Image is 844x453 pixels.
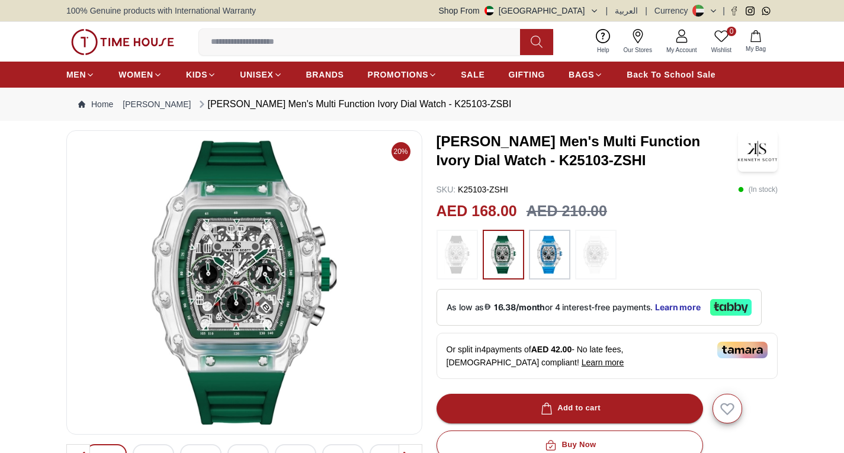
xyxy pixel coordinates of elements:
img: Tamara [717,342,768,358]
div: Add to cart [538,401,601,415]
div: Or split in 4 payments of - No late fees, [DEMOGRAPHIC_DATA] compliant! [437,333,778,379]
a: BAGS [569,64,603,85]
a: KIDS [186,64,216,85]
div: Buy Now [543,438,596,452]
span: SALE [461,69,484,81]
span: MEN [66,69,86,81]
img: ... [489,236,518,274]
span: Help [592,46,614,54]
span: My Bag [741,44,771,53]
button: العربية [615,5,638,17]
a: SALE [461,64,484,85]
span: | [645,5,647,17]
span: | [723,5,725,17]
button: Add to cart [437,394,703,423]
a: 0Wishlist [704,27,739,57]
img: United Arab Emirates [484,6,494,15]
img: ... [535,236,564,274]
span: BAGS [569,69,594,81]
span: Our Stores [619,46,657,54]
span: My Account [662,46,702,54]
p: K25103-ZSHI [437,184,508,195]
div: [PERSON_NAME] Men's Multi Function Ivory Dial Watch - K25103-ZSBI [196,97,512,111]
p: ( In stock ) [738,184,778,195]
img: ... [71,29,174,55]
span: | [606,5,608,17]
h3: [PERSON_NAME] Men's Multi Function Ivory Dial Watch - K25103-ZSHI [437,132,738,170]
a: [PERSON_NAME] [123,98,191,110]
span: KIDS [186,69,207,81]
img: Kenneth Scott Men's Multi Function Ivory Dial Watch - K25103-ZSHI [738,130,778,172]
span: AED 42.00 [531,345,572,354]
span: 20% [391,142,410,161]
nav: Breadcrumb [66,88,778,121]
a: GIFTING [508,64,545,85]
a: Our Stores [617,27,659,57]
h3: AED 210.00 [527,200,607,223]
span: 100% Genuine products with International Warranty [66,5,256,17]
span: Wishlist [707,46,736,54]
div: Currency [654,5,693,17]
a: Back To School Sale [627,64,715,85]
span: GIFTING [508,69,545,81]
span: Back To School Sale [627,69,715,81]
h2: AED 168.00 [437,200,517,223]
span: SKU : [437,185,456,194]
a: Facebook [730,7,739,15]
span: Learn more [582,358,624,367]
a: Home [78,98,113,110]
a: UNISEX [240,64,282,85]
span: BRANDS [306,69,344,81]
span: PROMOTIONS [368,69,429,81]
a: PROMOTIONS [368,64,438,85]
button: Shop From[GEOGRAPHIC_DATA] [439,5,599,17]
a: Help [590,27,617,57]
img: ... [581,236,611,274]
img: ... [442,236,472,274]
button: My Bag [739,28,773,56]
span: WOMEN [118,69,153,81]
span: UNISEX [240,69,273,81]
img: Kenneth Scott Men's Multi Function Ivory Dial Watch - K25103-ZSBI [76,140,412,425]
span: 0 [727,27,736,36]
a: Instagram [746,7,755,15]
a: BRANDS [306,64,344,85]
a: WOMEN [118,64,162,85]
a: Whatsapp [762,7,771,15]
a: MEN [66,64,95,85]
